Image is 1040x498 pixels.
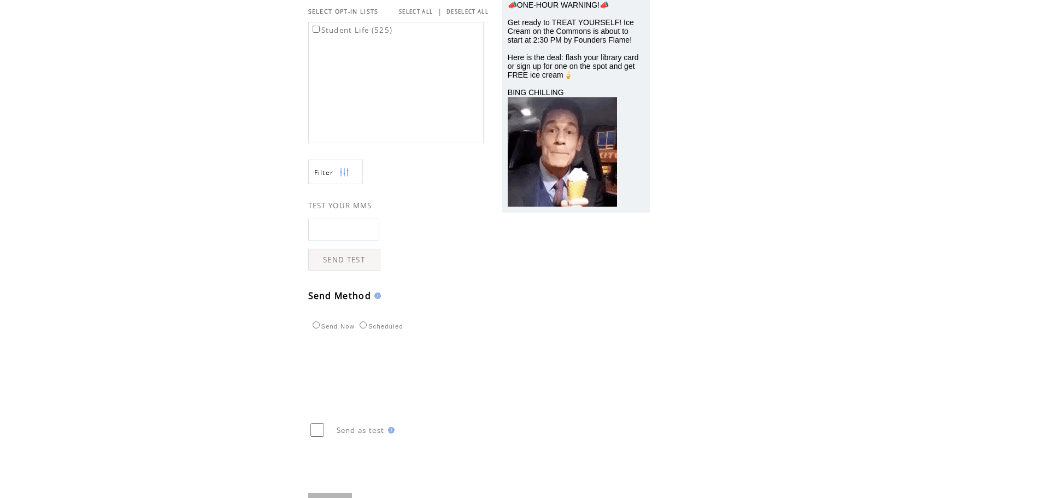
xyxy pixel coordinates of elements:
[446,8,489,15] a: DESELECT ALL
[385,427,395,433] img: help.gif
[337,425,385,435] span: Send as test
[308,201,372,210] span: TEST YOUR MMS
[371,292,381,299] img: help.gif
[308,160,363,184] a: Filter
[310,25,393,35] label: Student Life (525)
[313,321,320,329] input: Send Now
[310,323,355,330] label: Send Now
[339,160,349,185] img: filters.png
[357,323,403,330] label: Scheduled
[399,8,433,15] a: SELECT ALL
[508,1,639,97] span: 📣ONE-HOUR WARNING!📣 Get ready to TREAT YOURSELF! Ice Cream on the Commons is about to start at 2:...
[438,7,442,16] span: |
[308,8,379,15] span: SELECT OPT-IN LISTS
[308,290,372,302] span: Send Method
[314,168,334,177] span: Show filters
[308,249,380,271] a: SEND TEST
[360,321,367,329] input: Scheduled
[313,26,320,33] input: Student Life (525)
